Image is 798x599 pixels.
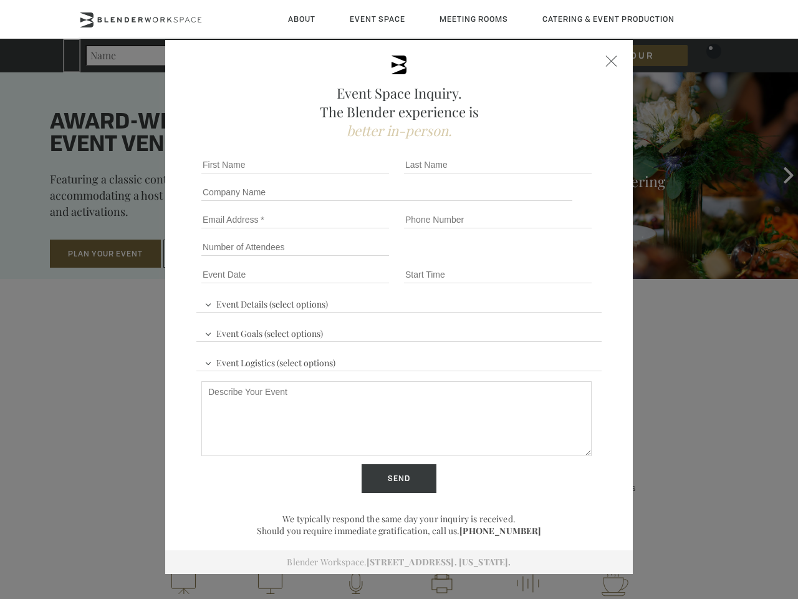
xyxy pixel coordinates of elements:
input: Event Date [201,266,389,283]
input: Start Time [404,266,592,283]
input: First Name [201,156,389,173]
input: Last Name [404,156,592,173]
input: Number of Attendees [201,238,389,256]
a: [PHONE_NUMBER] [459,525,541,537]
p: Should you require immediate gratification, call us. [196,525,602,537]
input: Phone Number [404,211,592,228]
iframe: Chat Widget [574,439,798,599]
input: Email Address * [201,211,389,228]
h2: Event Space Inquiry. The Blender experience is [196,84,602,140]
a: [STREET_ADDRESS]. [US_STATE]. [367,556,511,568]
span: Event Goals (select options) [201,323,326,341]
span: better in-person. [347,121,452,140]
span: Event Details (select options) [201,293,331,312]
input: Company Name [201,183,572,201]
span: Event Logistics (select options) [201,352,339,371]
p: We typically respond the same day your inquiry is received. [196,513,602,525]
input: Send [362,464,436,493]
div: Blender Workspace. [165,550,633,574]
